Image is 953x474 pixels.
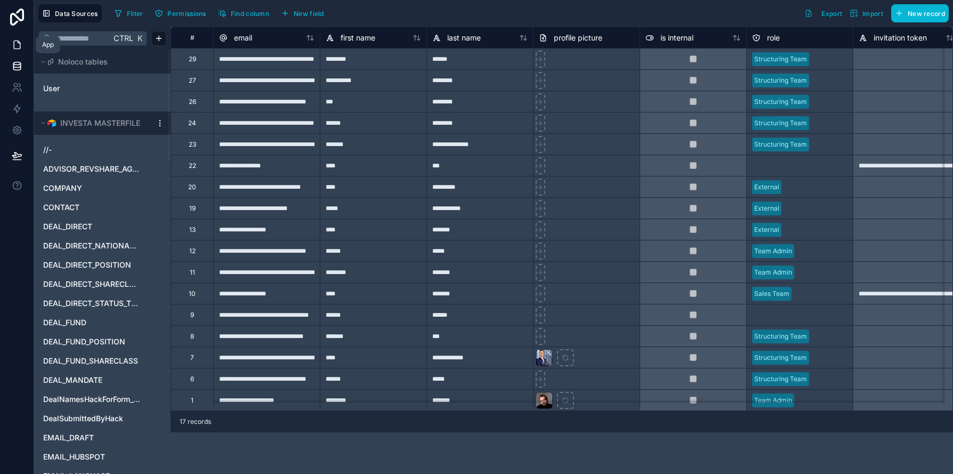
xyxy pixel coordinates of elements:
[294,10,324,18] span: New field
[43,202,140,213] a: CONTACT
[43,413,123,424] span: DealSubmittedByHack
[754,353,807,363] div: Structuring Team
[38,180,166,197] div: COMPANY
[43,356,138,366] span: DEAL_FUND_SHARECLASS
[190,311,194,319] div: 9
[38,4,102,22] button: Data Sources
[112,31,134,45] span: Ctrl
[754,289,789,299] div: Sales Team
[43,375,140,385] a: DEAL_MANDATE
[38,116,151,131] button: Airtable LogoINVESTA MASTERFILE
[43,317,140,328] a: DEAL_FUND
[189,162,196,170] div: 22
[887,4,949,22] a: New record
[277,5,328,21] button: New field
[43,432,140,443] a: EMAIL_DRAFT
[42,41,54,49] div: App
[43,83,60,94] span: User
[43,164,140,174] a: ADVISOR_REVSHARE_AGREEMENT
[38,410,166,427] div: DealSubmittedByHack
[43,394,140,405] a: DealNamesHackForForm_deal_sub
[189,76,196,85] div: 27
[190,375,194,383] div: 6
[43,336,140,347] a: DEAL_FUND_POSITION
[188,183,196,191] div: 20
[846,4,887,22] button: Import
[179,34,205,42] div: #
[214,5,273,21] button: Find column
[234,33,252,43] span: email
[447,33,481,43] span: last name
[231,10,269,18] span: Find column
[180,417,211,426] span: 17 records
[189,55,196,63] div: 29
[189,98,196,106] div: 26
[38,218,166,235] div: DEAL_DIRECT
[38,429,166,446] div: EMAIL_DRAFT
[127,10,143,18] span: Filter
[43,375,102,385] span: DEAL_MANDATE
[754,140,807,149] div: Structuring Team
[754,118,807,128] div: Structuring Team
[754,268,792,277] div: Team Admin
[43,144,140,155] a: //-
[891,4,949,22] button: New record
[47,119,56,127] img: Airtable Logo
[862,10,883,18] span: Import
[110,5,147,21] button: Filter
[754,204,779,213] div: External
[43,221,140,232] a: DEAL_DIRECT
[43,183,82,194] span: COMPANY
[43,144,52,155] span: //-
[754,97,807,107] div: Structuring Team
[43,240,140,251] a: DEAL_DIRECT_NATIONALITY_CONSTRAINT
[754,246,792,256] div: Team Admin
[554,33,602,43] span: profile picture
[189,204,196,213] div: 19
[754,182,779,192] div: External
[136,35,143,42] span: K
[43,260,131,270] span: DEAL_DIRECT_POSITION
[38,80,166,97] div: User
[43,221,92,232] span: DEAL_DIRECT
[821,10,842,18] span: Export
[341,33,375,43] span: first name
[38,141,166,158] div: //-
[43,336,125,347] span: DEAL_FUND_POSITION
[151,5,214,21] a: Permissions
[38,160,166,178] div: ADVISOR_REVSHARE_AGREEMENT
[167,10,206,18] span: Permissions
[38,314,166,331] div: DEAL_FUND
[43,202,79,213] span: CONTACT
[754,332,807,341] div: Structuring Team
[767,33,780,43] span: role
[190,268,195,277] div: 11
[43,432,94,443] span: EMAIL_DRAFT
[38,237,166,254] div: DEAL_DIRECT_NATIONALITY_CONSTRAINT
[908,10,945,18] span: New record
[38,391,166,408] div: DealNamesHackForForm_deal_sub
[754,225,779,235] div: External
[38,333,166,350] div: DEAL_FUND_POSITION
[189,140,196,149] div: 23
[189,226,196,234] div: 13
[189,290,196,298] div: 10
[43,413,140,424] a: DealSubmittedByHack
[38,352,166,369] div: DEAL_FUND_SHARECLASS
[188,119,196,127] div: 24
[38,372,166,389] div: DEAL_MANDATE
[38,448,166,465] div: EMAIL_HUBSPOT
[55,10,98,18] span: Data Sources
[801,4,846,22] button: Export
[660,33,693,43] span: is internal
[43,298,140,309] a: DEAL_DIRECT_STATUS_TRACKING
[874,33,927,43] span: invitation token
[754,76,807,85] div: Structuring Team
[754,396,792,405] div: Team Admin
[43,452,140,462] a: EMAIL_HUBSPOT
[43,183,140,194] a: COMPANY
[43,356,140,366] a: DEAL_FUND_SHARECLASS
[43,279,140,290] a: DEAL_DIRECT_SHARECLASS
[43,260,140,270] a: DEAL_DIRECT_POSITION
